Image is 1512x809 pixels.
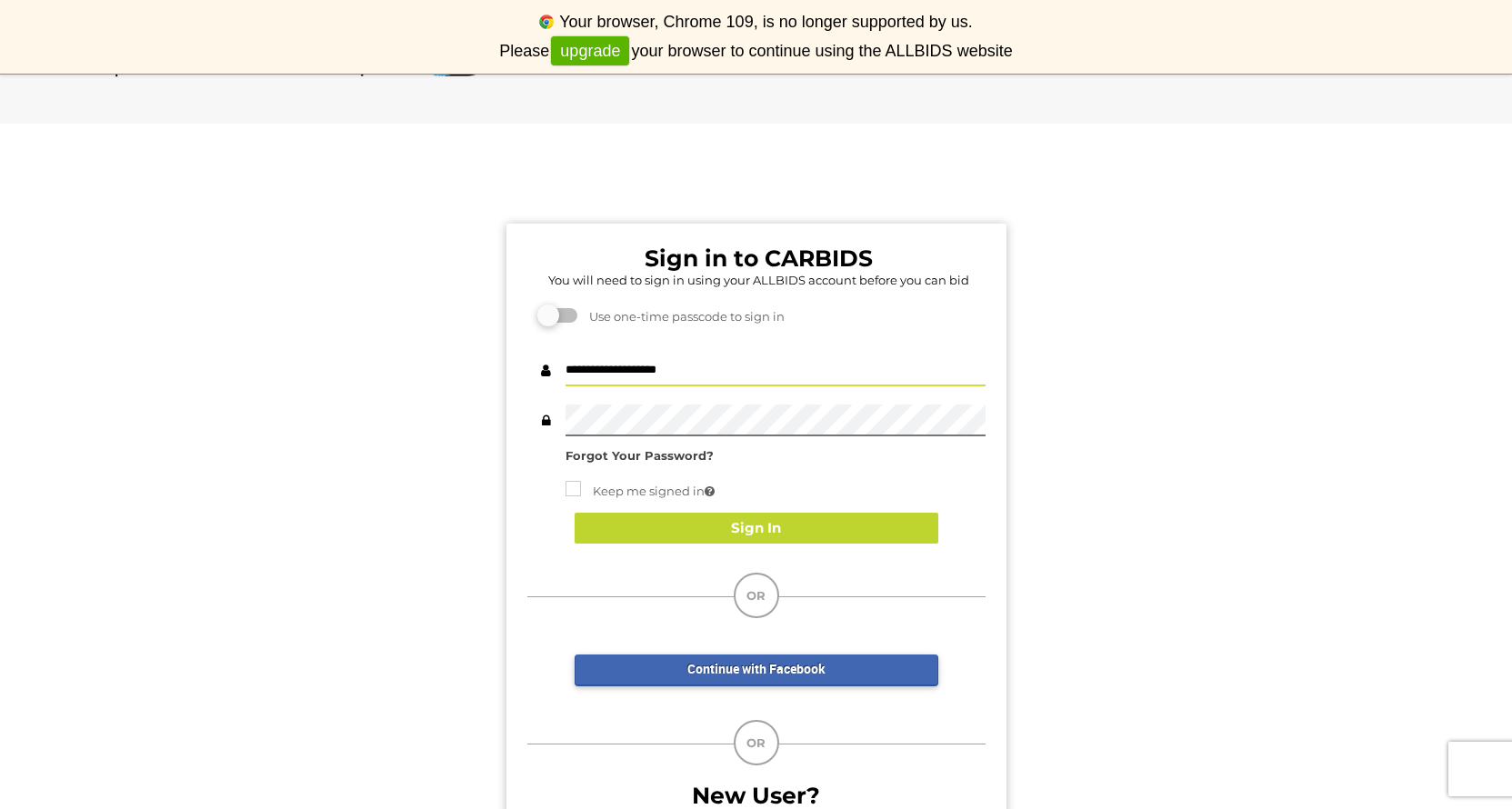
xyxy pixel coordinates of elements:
h5: You will need to sign in using your ALLBIDS account before you can bid [532,274,986,286]
a: Forgot Your Password? [566,448,714,463]
b: Sign in to CARBIDS [645,245,873,272]
a: upgrade [551,36,629,66]
label: Keep me signed in [566,481,715,502]
b: New User? [692,782,820,809]
button: Sign In [575,513,938,544]
div: OR [734,573,779,618]
div: OR [734,720,779,765]
span: Use one-time passcode to sign in [580,309,785,324]
a: Continue with Facebook [575,654,938,686]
